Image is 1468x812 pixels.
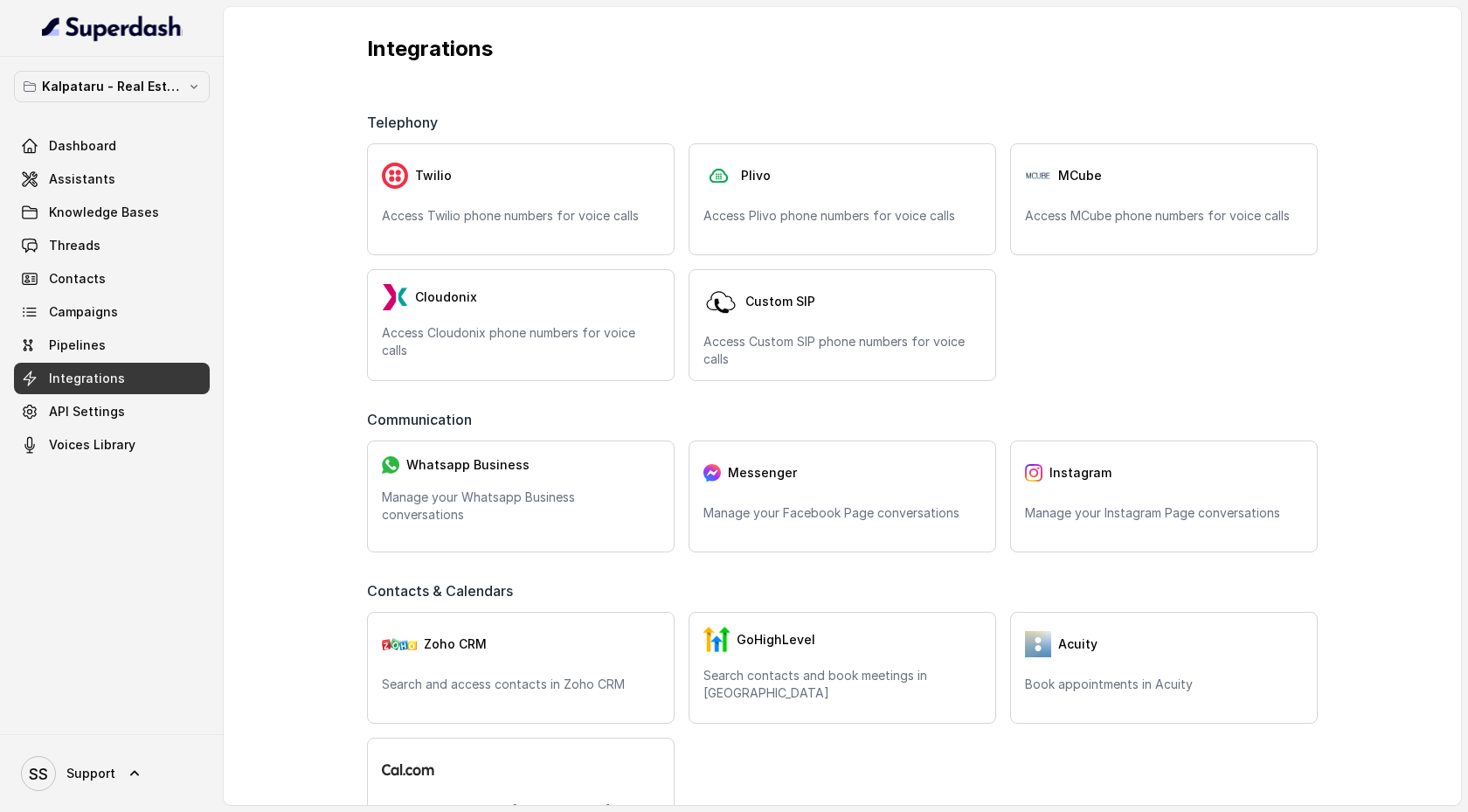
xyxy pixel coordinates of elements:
span: Zoho CRM [424,635,487,653]
span: Voices Library [49,436,135,454]
span: Acuity [1058,635,1098,653]
img: Pj9IrDBdEGgAAAABJRU5ErkJggg== [1025,170,1051,180]
button: Kalpataru - Real Estate [14,71,210,102]
a: Assistants [14,163,210,195]
img: 5vvjV8cQY1AVHSZc2N7qU9QabzYIM+zpgiA0bbq9KFoni1IQNE8dHPp0leJjYW31UJeOyZnSBUO77gdMaNhFCgpjLZzFnVhVC... [1025,631,1051,657]
p: Search and access contacts in Zoho CRM [382,676,660,693]
p: Manage your Whatsapp Business conversations [382,489,660,524]
img: customSip.5d45856e11b8082b7328070e9c2309ec.svg [703,284,738,319]
img: plivo.d3d850b57a745af99832d897a96997ac.svg [703,163,734,190]
span: MCube [1058,167,1102,184]
text: SS [29,765,48,783]
span: Support [66,765,115,782]
span: Contacts & Calendars [367,580,520,601]
a: Voices Library [14,429,210,461]
a: Contacts [14,263,210,295]
a: Integrations [14,363,210,394]
span: Integrations [49,370,125,387]
span: Twilio [415,167,452,184]
img: whatsapp.f50b2aaae0bd8934e9105e63dc750668.svg [382,456,399,474]
span: Contacts [49,270,106,288]
span: Pipelines [49,337,106,354]
p: Access Twilio phone numbers for voice calls [382,207,660,225]
img: messenger.2e14a0163066c29f9ca216c7989aa592.svg [703,464,721,482]
span: Messenger [728,464,797,482]
span: Knowledge Bases [49,204,159,221]
p: Kalpataru - Real Estate [42,76,182,97]
img: twilio.7c09a4f4c219fa09ad352260b0a8157b.svg [382,163,408,189]
p: Manage your Instagram Page conversations [1025,504,1303,522]
p: Integrations [367,35,1318,63]
img: logo.svg [382,764,434,775]
img: instagram.04eb0078a085f83fc525.png [1025,464,1042,482]
p: Manage your Facebook Page conversations [703,504,981,522]
p: Access Cloudonix phone numbers for voice calls [382,324,660,359]
span: Threads [49,237,100,254]
span: API Settings [49,403,125,420]
span: Whatsapp Business [406,456,530,474]
span: Assistants [49,170,115,188]
a: Knowledge Bases [14,197,210,228]
p: Search contacts and book meetings in [GEOGRAPHIC_DATA] [703,667,981,702]
a: API Settings [14,396,210,427]
a: Threads [14,230,210,261]
p: Access Plivo phone numbers for voice calls [703,207,981,225]
span: Dashboard [49,137,116,155]
span: Instagram [1049,464,1111,482]
span: GoHighLevel [737,631,815,649]
a: Campaigns [14,296,210,328]
a: Dashboard [14,130,210,162]
span: Plivo [741,167,771,184]
img: GHL.59f7fa3143240424d279.png [703,627,730,653]
a: Pipelines [14,330,210,361]
img: light.svg [42,14,183,42]
span: Telephony [367,112,445,133]
span: Campaigns [49,303,118,321]
img: zohoCRM.b78897e9cd59d39d120b21c64f7c2b3a.svg [382,638,417,650]
span: Custom SIP [745,293,815,310]
span: Cloudonix [415,288,477,306]
a: Support [14,749,210,798]
p: Book appointments in Acuity [1025,676,1303,693]
p: Access MCube phone numbers for voice calls [1025,207,1303,225]
span: Communication [367,409,479,430]
p: Access Custom SIP phone numbers for voice calls [703,333,981,368]
img: LzEnlUgADIwsuYwsTIxNLkxQDEyBEgDTDZAMjs1Qgy9jUyMTMxBzEB8uASKBKLgDqFxF08kI1lQAAAABJRU5ErkJggg== [382,284,408,310]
